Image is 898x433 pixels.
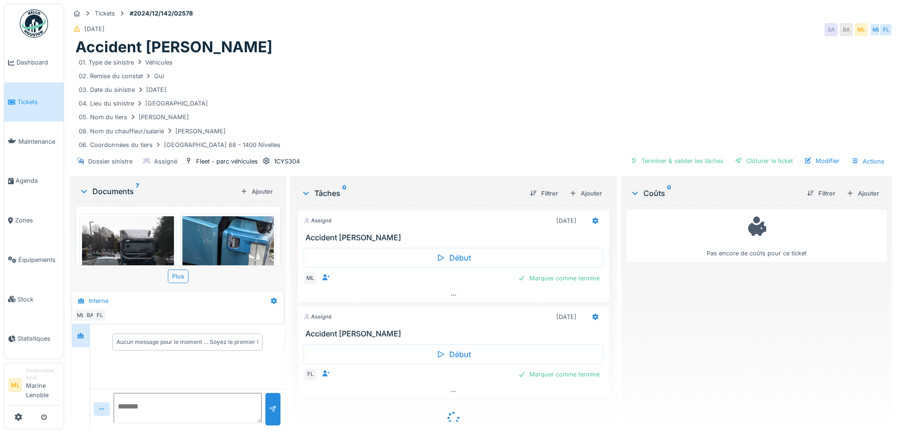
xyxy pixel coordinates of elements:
[196,157,258,166] div: Fleet - parc véhicules
[79,186,237,197] div: Documents
[566,187,606,200] div: Ajouter
[17,295,60,304] span: Stock
[182,216,274,338] img: lpw771lot3ebo25tnj0e7jei3v4g
[840,23,853,36] div: BA
[83,309,97,322] div: BA
[4,122,64,161] a: Maintenance
[4,43,64,82] a: Dashboard
[843,187,883,200] div: Ajouter
[526,187,562,200] div: Filtrer
[633,214,881,258] div: Pas encore de coûts pour ce ticket
[626,155,727,167] div: Terminer & valider les tâches
[18,137,60,146] span: Maintenance
[667,188,671,199] sup: 0
[824,23,838,36] div: BA
[154,157,177,166] div: Assigné
[116,338,258,346] div: Aucun message pour le moment … Soyez le premier !
[304,313,332,321] div: Assigné
[8,378,22,392] li: ML
[16,58,60,67] span: Dashboard
[17,98,60,106] span: Tickets
[556,216,577,225] div: [DATE]
[870,23,883,36] div: ML
[79,99,208,108] div: 04. Lieu du sinistre [GEOGRAPHIC_DATA]
[879,23,892,36] div: FL
[136,186,139,197] sup: 7
[79,58,173,67] div: 01. Type de sinistre Véhicules
[75,38,272,56] h1: Accident [PERSON_NAME]
[304,217,332,225] div: Assigné
[304,368,317,381] div: FL
[4,161,64,201] a: Agenda
[514,272,603,285] div: Marquer comme terminé
[855,23,868,36] div: ML
[4,240,64,280] a: Équipements
[89,296,108,305] div: Interne
[305,233,605,242] h3: Accident [PERSON_NAME]
[4,319,64,359] a: Statistiques
[168,270,189,283] div: Plus
[305,329,605,338] h3: Accident [PERSON_NAME]
[304,248,603,268] div: Début
[803,187,839,200] div: Filtrer
[79,127,226,136] div: 08. Nom du chauffeur/salarié [PERSON_NAME]
[82,216,174,338] img: 7rjmbtj5aeylcoa7eb4931bfx0y2
[79,72,164,81] div: 02. Remise du constat Oui
[514,368,603,381] div: Marquer comme terminé
[79,113,189,122] div: 05. Nom du tiers [PERSON_NAME]
[301,188,522,199] div: Tâches
[79,85,166,94] div: 03. Date du sinistre [DATE]
[630,188,799,199] div: Coûts
[84,25,105,33] div: [DATE]
[237,185,277,198] div: Ajouter
[8,367,60,406] a: ML Gestionnaire localMarine Lenoble
[20,9,48,38] img: Badge_color-CXgf-gQk.svg
[17,334,60,343] span: Statistiques
[274,157,300,166] div: 1CYS304
[79,140,280,149] div: 06. Coordonnées du tiers [GEOGRAPHIC_DATA] 68 - 1400 Nivelles
[4,82,64,122] a: Tickets
[556,312,577,321] div: [DATE]
[18,255,60,264] span: Équipements
[4,279,64,319] a: Stock
[800,155,843,167] div: Modifier
[74,309,87,322] div: ML
[304,344,603,364] div: Début
[26,367,60,403] li: Marine Lenoble
[4,201,64,240] a: Zones
[93,309,106,322] div: FL
[95,9,115,18] div: Tickets
[126,9,197,18] strong: #2024/12/142/02578
[304,271,317,285] div: ML
[731,155,797,167] div: Clôturer le ticket
[342,188,346,199] sup: 0
[847,155,889,168] div: Actions
[16,176,60,185] span: Agenda
[88,157,132,166] div: Dossier sinistre
[26,367,60,382] div: Gestionnaire local
[15,216,60,225] span: Zones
